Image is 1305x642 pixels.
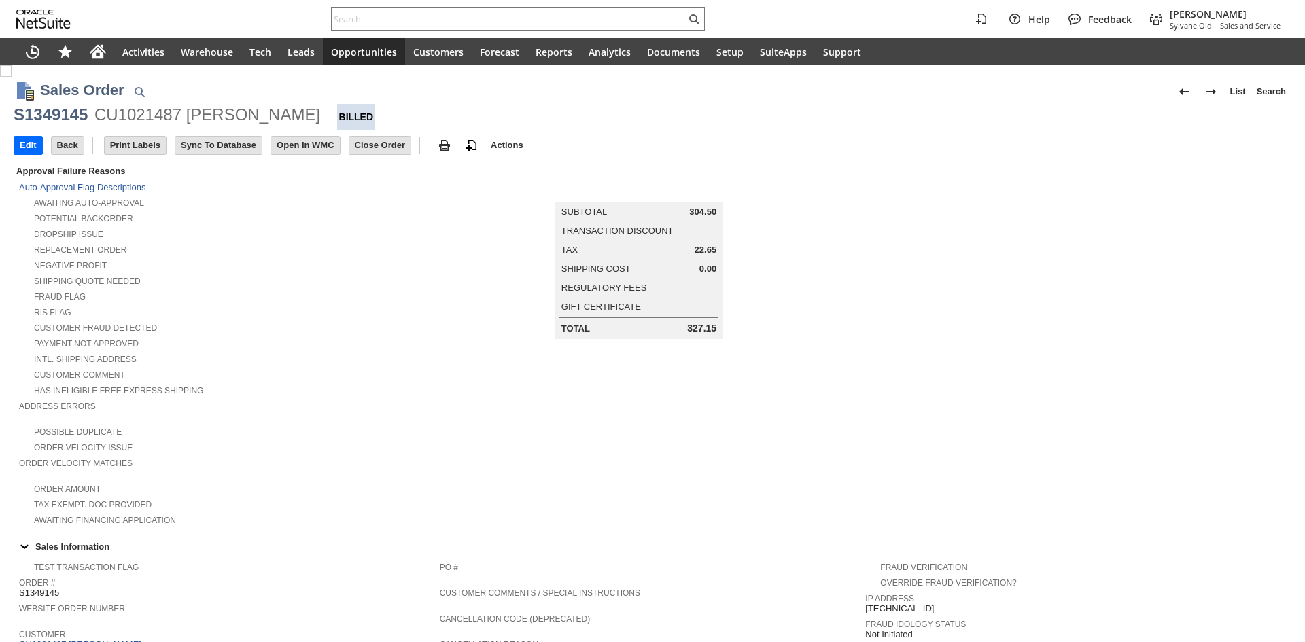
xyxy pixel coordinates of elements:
a: Activities [114,38,173,65]
a: Address Errors [19,402,96,411]
a: Home [82,38,114,65]
svg: Search [686,11,702,27]
div: Approval Failure Reasons [14,163,434,179]
a: Warehouse [173,38,241,65]
a: Tech [241,38,279,65]
a: Documents [639,38,708,65]
a: Replacement Order [34,245,126,255]
input: Search [332,11,686,27]
span: 327.15 [687,323,716,334]
a: Potential Backorder [34,214,133,224]
span: SuiteApps [760,46,807,58]
a: RIS flag [34,308,71,317]
a: Recent Records [16,38,49,65]
img: Previous [1176,84,1192,100]
a: List [1225,81,1251,103]
span: Customers [413,46,464,58]
a: Order Velocity Issue [34,443,133,452]
span: Analytics [589,46,631,58]
a: PO # [440,563,458,572]
svg: logo [16,10,71,29]
div: CU1021487 [PERSON_NAME] [94,104,320,126]
a: Awaiting Auto-Approval [34,198,144,208]
svg: Shortcuts [57,43,73,60]
a: Actions [485,140,529,150]
input: Edit [14,137,42,154]
a: Order Amount [34,484,101,494]
a: Reports [527,38,580,65]
a: Possible Duplicate [34,427,122,437]
span: Forecast [480,46,519,58]
a: Tax Exempt. Doc Provided [34,500,152,510]
span: Documents [647,46,700,58]
img: print.svg [436,137,453,154]
a: Setup [708,38,752,65]
a: Customer Comment [34,370,125,380]
a: Customer Comments / Special Instructions [440,588,640,598]
a: Has Ineligible Free Express Shipping [34,386,203,395]
a: Negative Profit [34,261,107,270]
a: Cancellation Code (deprecated) [440,614,591,624]
img: Next [1203,84,1219,100]
a: Auto-Approval Flag Descriptions [19,182,145,192]
a: Forecast [472,38,527,65]
a: Customers [405,38,472,65]
a: Fraud Verification [880,563,967,572]
a: IP Address [865,594,914,603]
span: Sales and Service [1220,20,1281,31]
span: Activities [122,46,164,58]
span: [TECHNICAL_ID] [865,603,934,614]
a: Gift Certificate [561,302,641,312]
span: 0.00 [699,264,716,274]
img: Quick Find [131,84,147,100]
a: Override Fraud Verification? [880,578,1016,588]
span: Opportunities [331,46,397,58]
span: Tech [249,46,271,58]
a: Intl. Shipping Address [34,355,137,364]
input: Print Labels [105,137,166,154]
a: Customer Fraud Detected [34,323,157,333]
caption: Summary [555,180,723,202]
a: Test Transaction Flag [34,563,139,572]
a: Subtotal [561,207,607,217]
a: Leads [279,38,323,65]
h1: Sales Order [40,79,124,101]
a: Awaiting Financing Application [34,516,176,525]
a: Fraud Idology Status [865,620,966,629]
a: Regulatory Fees [561,283,646,293]
a: Order # [19,578,55,588]
img: add-record.svg [464,137,480,154]
span: Leads [288,46,315,58]
span: Sylvane Old [1170,20,1212,31]
svg: Home [90,43,106,60]
a: Opportunities [323,38,405,65]
svg: Recent Records [24,43,41,60]
div: Sales Information [14,537,1286,555]
span: Feedback [1088,13,1132,26]
a: Payment not approved [34,339,139,349]
span: - [1215,20,1217,31]
div: S1349145 [14,104,88,126]
a: Dropship Issue [34,230,103,239]
a: Shipping Quote Needed [34,277,141,286]
div: Billed [337,104,376,130]
a: Transaction Discount [561,226,674,236]
a: Order Velocity Matches [19,459,133,468]
input: Back [52,137,84,154]
span: 304.50 [689,207,716,217]
a: SuiteApps [752,38,815,65]
input: Sync To Database [175,137,262,154]
a: Search [1251,81,1291,103]
a: Support [815,38,869,65]
input: Close Order [349,137,411,154]
div: Shortcuts [49,38,82,65]
span: [PERSON_NAME] [1170,7,1281,20]
span: Support [823,46,861,58]
td: Sales Information [14,537,1291,555]
span: 22.65 [695,245,717,255]
a: Shipping Cost [561,264,631,274]
span: Reports [536,46,572,58]
a: Customer [19,630,65,639]
span: Help [1028,13,1050,26]
span: Warehouse [181,46,233,58]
